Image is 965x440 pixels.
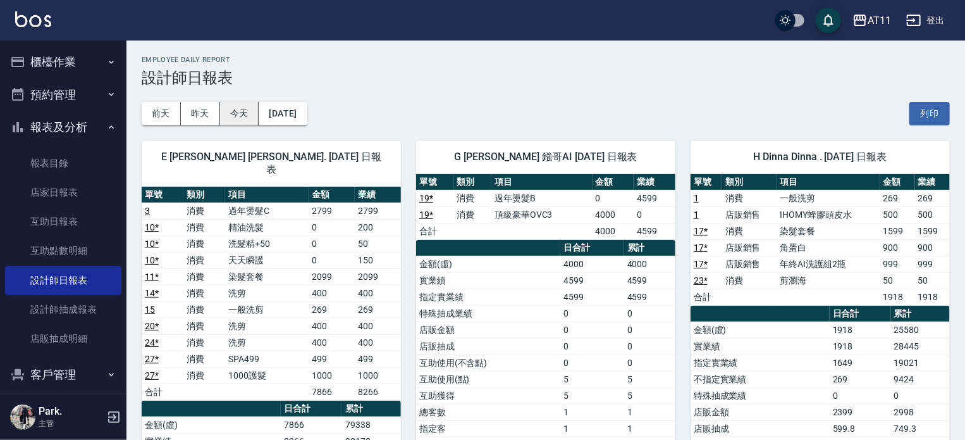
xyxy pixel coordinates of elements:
[416,404,560,420] td: 總客數
[342,417,401,433] td: 79338
[722,256,777,272] td: 店販銷售
[416,371,560,387] td: 互助使用(點)
[691,404,830,420] td: 店販金額
[183,203,225,219] td: 消費
[5,324,121,353] a: 店販抽成明細
[691,371,830,387] td: 不指定實業績
[816,8,841,33] button: save
[694,193,699,203] a: 1
[722,174,777,191] th: 類別
[142,102,181,125] button: 前天
[624,371,675,387] td: 5
[145,206,150,216] a: 3
[142,417,281,433] td: 金額(虛)
[624,387,675,404] td: 5
[142,187,401,401] table: a dense table
[915,239,950,256] td: 900
[309,334,355,351] td: 400
[560,305,624,322] td: 0
[416,256,560,272] td: 金額(虛)
[416,223,454,239] td: 合計
[593,223,634,239] td: 4000
[281,401,342,417] th: 日合計
[880,206,915,223] td: 500
[142,187,183,203] th: 單號
[183,252,225,268] td: 消費
[560,240,624,256] th: 日合計
[560,256,624,272] td: 4000
[634,223,675,239] td: 4599
[691,355,830,371] td: 指定實業績
[722,272,777,289] td: 消費
[355,219,401,236] td: 200
[560,272,624,289] td: 4599
[355,187,401,203] th: 業績
[891,355,950,371] td: 19021
[915,289,950,305] td: 1918
[5,207,121,236] a: 互助日報表
[593,190,634,206] td: 0
[183,367,225,384] td: 消費
[183,351,225,367] td: 消費
[183,219,225,236] td: 消費
[183,285,225,301] td: 消費
[777,206,880,223] td: IHOMY蜂膠頭皮水
[225,285,309,301] td: 洗剪
[225,252,309,268] td: 天天瞬護
[634,174,675,191] th: 業績
[309,301,355,318] td: 269
[157,151,386,176] span: E [PERSON_NAME] [PERSON_NAME]. [DATE] 日報表
[309,268,355,285] td: 2099
[225,351,309,367] td: SPA499
[309,187,355,203] th: 金額
[355,203,401,219] td: 2799
[225,219,309,236] td: 精油洗髮
[416,305,560,322] td: 特殊抽成業績
[220,102,259,125] button: 今天
[491,174,593,191] th: 項目
[691,387,830,404] td: 特殊抽成業績
[560,338,624,355] td: 0
[624,256,675,272] td: 4000
[416,174,675,240] table: a dense table
[624,305,675,322] td: 0
[15,11,51,27] img: Logo
[416,174,454,191] th: 單號
[706,151,935,163] span: H Dinna Dinna . [DATE] 日報表
[777,223,880,239] td: 染髮套餐
[5,178,121,207] a: 店家日報表
[880,289,915,305] td: 1918
[624,272,675,289] td: 4599
[355,252,401,268] td: 150
[183,301,225,318] td: 消費
[891,306,950,322] th: 累計
[416,322,560,338] td: 店販金額
[830,371,891,387] td: 269
[891,322,950,338] td: 25580
[39,405,103,418] h5: Park.
[183,334,225,351] td: 消費
[830,420,891,437] td: 599.8
[309,285,355,301] td: 400
[225,301,309,318] td: 一般洗剪
[145,305,155,315] a: 15
[309,351,355,367] td: 499
[722,206,777,223] td: 店販銷售
[225,203,309,219] td: 過年燙髮C
[225,318,309,334] td: 洗剪
[691,174,950,306] table: a dense table
[431,151,660,163] span: G [PERSON_NAME] 鏹哥AI [DATE] 日報表
[5,46,121,79] button: 櫃檯作業
[593,206,634,223] td: 4000
[309,367,355,384] td: 1000
[901,9,950,32] button: 登出
[281,417,342,433] td: 7866
[634,206,675,223] td: 0
[10,405,35,430] img: Person
[777,256,880,272] td: 年終AI洗護組2瓶
[355,367,401,384] td: 1000
[355,285,401,301] td: 400
[5,236,121,265] a: 互助點數明細
[355,334,401,351] td: 400
[355,236,401,252] td: 50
